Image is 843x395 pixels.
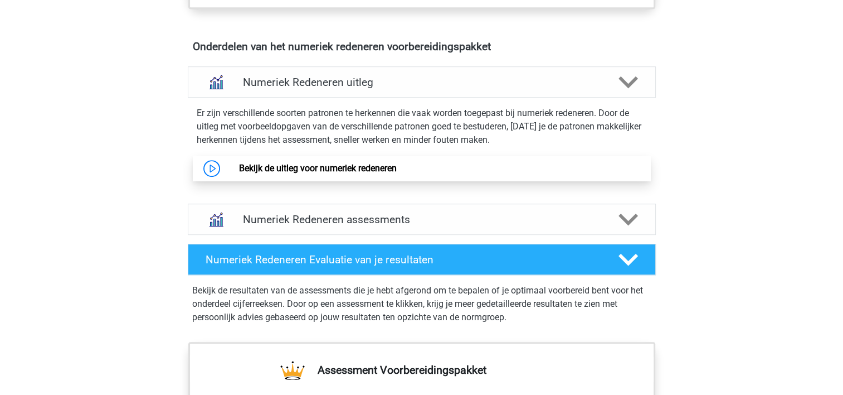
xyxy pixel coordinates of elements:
[183,66,660,98] a: uitleg Numeriek Redeneren uitleg
[183,244,660,275] a: Numeriek Redeneren Evaluatie van je resultaten
[206,253,601,266] h4: Numeriek Redeneren Evaluatie van je resultaten
[192,284,651,324] p: Bekijk de resultaten van de assessments die je hebt afgerond om te bepalen of je optimaal voorber...
[239,163,397,174] a: Bekijk de uitleg voor numeriek redeneren
[202,68,230,97] img: numeriek redeneren uitleg
[243,76,601,89] h4: Numeriek Redeneren uitleg
[243,213,601,226] h4: Numeriek Redeneren assessments
[183,204,660,235] a: assessments Numeriek Redeneren assessments
[193,40,651,53] h4: Onderdelen van het numeriek redeneren voorbereidingspakket
[202,205,230,234] img: numeriek redeneren assessments
[197,107,647,147] p: Er zijn verschillende soorten patronen te herkennen die vaak worden toegepast bij numeriek redene...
